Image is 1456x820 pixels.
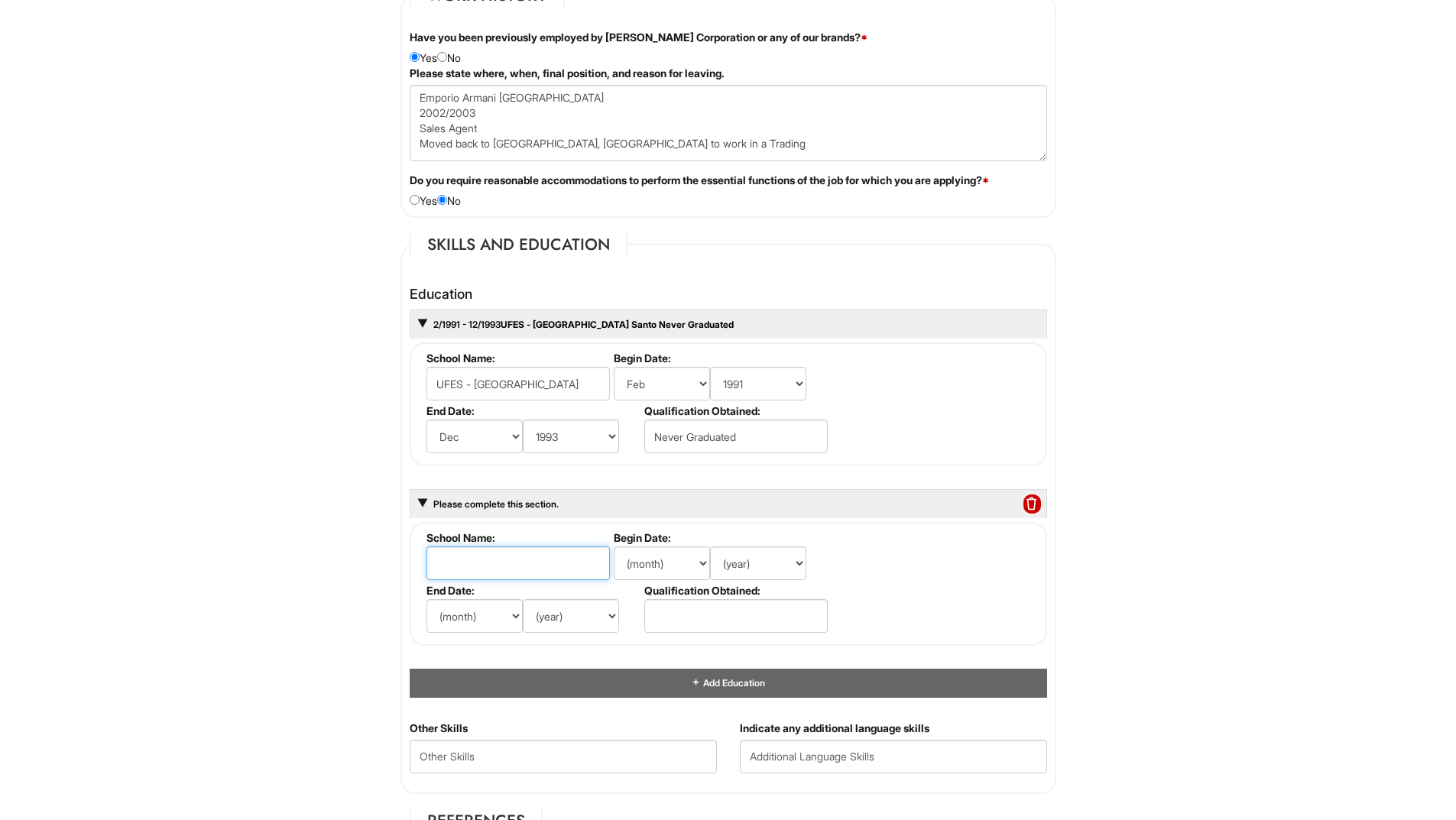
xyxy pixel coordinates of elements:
[691,677,764,689] a: Add Education
[410,740,717,773] input: Other Skills
[426,531,608,544] label: School Name:
[1023,498,1040,512] a: Delete
[644,404,825,417] label: Qualification Obtained:
[410,287,1047,302] h4: Education
[614,531,825,544] label: Begin Date:
[432,319,501,330] span: 2/1991 - 12/1993
[426,404,638,417] label: End Date:
[740,721,929,736] label: Indicate any additional language skills
[432,319,734,330] a: 2/1991 - 12/1993UFES - [GEOGRAPHIC_DATA] Santo Never Graduated
[398,173,1059,209] div: Yes No
[410,173,989,188] label: Do you require reasonable accommodations to perform the essential functions of the job for which ...
[740,740,1047,773] input: Additional Language Skills
[432,498,559,510] a: Please complete this section.
[426,352,608,365] label: School Name:
[398,30,1059,66] div: Yes No
[426,584,638,597] label: End Date:
[410,233,627,256] legend: Skills and Education
[410,66,725,81] label: Please state where, when, final position, and reason for leaving.
[644,584,825,597] label: Qualification Obtained:
[701,677,764,689] span: Add Education
[410,30,867,45] label: Have you been previously employed by [PERSON_NAME] Corporation or any of our brands?
[614,352,825,365] label: Begin Date:
[410,85,1047,161] textarea: Previous Employment Details
[410,721,468,736] label: Other Skills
